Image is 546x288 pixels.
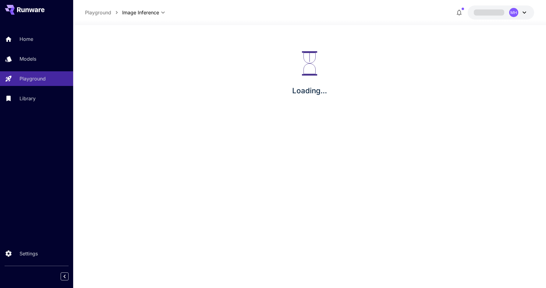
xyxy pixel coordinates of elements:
[85,9,122,16] nav: breadcrumb
[19,250,38,257] p: Settings
[65,271,73,282] div: Collapse sidebar
[19,35,33,43] p: Home
[19,75,46,82] p: Playground
[468,5,534,20] button: MH
[122,9,159,16] span: Image Inference
[509,8,518,17] div: MH
[292,85,327,96] p: Loading...
[61,272,69,280] button: Collapse sidebar
[85,9,111,16] a: Playground
[19,95,36,102] p: Library
[19,55,36,62] p: Models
